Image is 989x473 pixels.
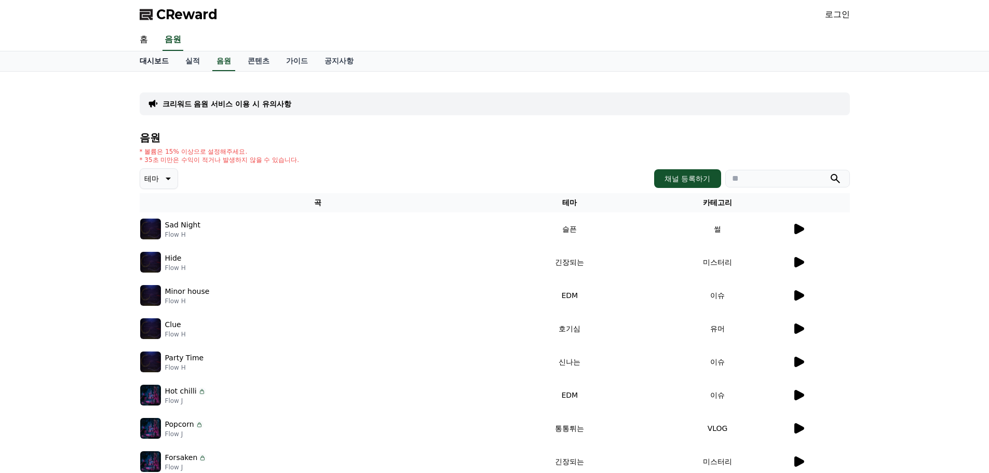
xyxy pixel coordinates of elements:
[33,345,39,353] span: 홈
[140,6,218,23] a: CReward
[644,193,792,212] th: 카테고리
[644,379,792,412] td: 이슈
[165,286,210,297] p: Minor house
[140,285,161,306] img: music
[496,312,644,345] td: 호기심
[212,51,235,71] a: 음원
[95,345,107,354] span: 대화
[825,8,850,21] a: 로그인
[496,279,644,312] td: EDM
[140,147,300,156] p: * 볼륨은 15% 이상으로 설정해주세요.
[144,171,159,186] p: 테마
[140,219,161,239] img: music
[165,353,204,363] p: Party Time
[496,345,644,379] td: 신나는
[140,252,161,273] img: music
[644,212,792,246] td: 썰
[3,329,69,355] a: 홈
[496,379,644,412] td: EDM
[165,430,204,438] p: Flow J
[644,345,792,379] td: 이슈
[239,51,278,71] a: 콘텐츠
[140,168,178,189] button: 테마
[316,51,362,71] a: 공지사항
[162,99,291,109] a: 크리워드 음원 서비스 이용 시 유의사항
[140,352,161,372] img: music
[131,51,177,71] a: 대시보드
[140,451,161,472] img: music
[278,51,316,71] a: 가이드
[496,246,644,279] td: 긴장되는
[134,329,199,355] a: 설정
[644,279,792,312] td: 이슈
[140,318,161,339] img: music
[165,319,181,330] p: Clue
[496,193,644,212] th: 테마
[140,156,300,164] p: * 35초 미만은 수익이 적거나 발생하지 않을 수 있습니다.
[165,452,198,463] p: Forsaken
[165,231,200,239] p: Flow H
[140,193,496,212] th: 곡
[140,418,161,439] img: music
[165,419,194,430] p: Popcorn
[69,329,134,355] a: 대화
[156,6,218,23] span: CReward
[165,386,197,397] p: Hot chilli
[162,29,183,51] a: 음원
[644,412,792,445] td: VLOG
[165,264,186,272] p: Flow H
[165,253,182,264] p: Hide
[165,330,186,339] p: Flow H
[165,463,207,471] p: Flow J
[496,412,644,445] td: 통통튀는
[140,385,161,406] img: music
[165,397,206,405] p: Flow J
[165,297,210,305] p: Flow H
[140,132,850,143] h4: 음원
[177,51,208,71] a: 실적
[496,212,644,246] td: 슬픈
[165,220,200,231] p: Sad Night
[654,169,721,188] button: 채널 등록하기
[131,29,156,51] a: 홈
[644,312,792,345] td: 유머
[644,246,792,279] td: 미스터리
[165,363,204,372] p: Flow H
[160,345,173,353] span: 설정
